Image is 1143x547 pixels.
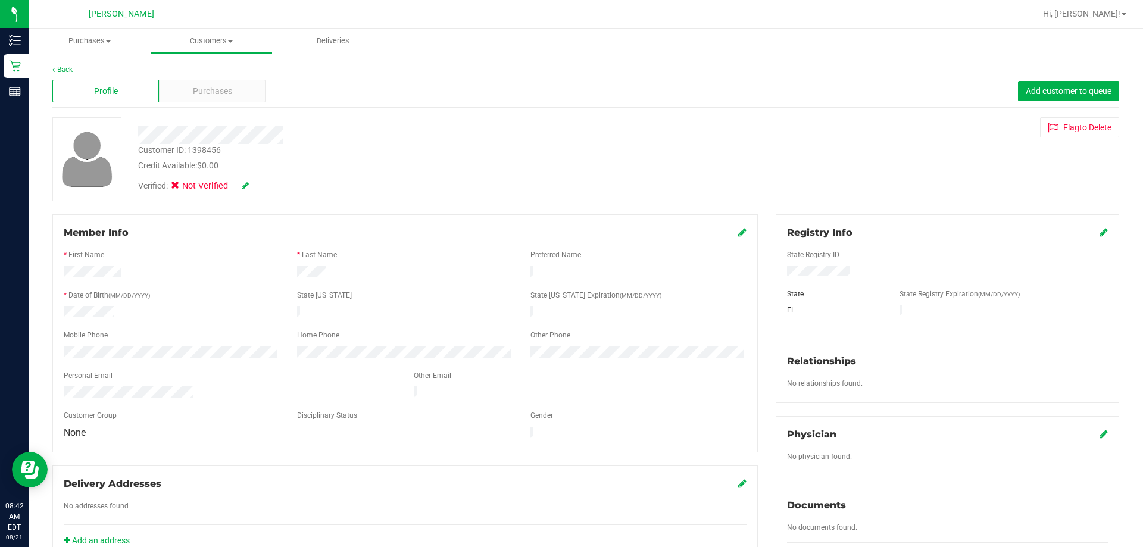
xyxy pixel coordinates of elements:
span: Delivery Addresses [64,478,161,489]
label: No addresses found [64,501,129,511]
label: No relationships found. [787,378,863,389]
div: Verified: [138,180,249,193]
label: Personal Email [64,370,113,381]
label: Mobile Phone [64,330,108,340]
label: Other Email [414,370,451,381]
div: FL [778,305,891,315]
button: Add customer to queue [1018,81,1119,101]
iframe: Resource center [12,452,48,487]
span: Profile [94,85,118,98]
a: Purchases [29,29,151,54]
span: Member Info [64,227,129,238]
span: No physician found. [787,452,852,461]
span: $0.00 [197,161,218,170]
span: Purchases [29,36,151,46]
a: Customers [151,29,273,54]
label: First Name [68,249,104,260]
span: No documents found. [787,523,857,532]
label: Disciplinary Status [297,410,357,421]
p: 08/21 [5,533,23,542]
a: Deliveries [273,29,395,54]
label: Preferred Name [530,249,581,260]
span: (MM/DD/YYYY) [108,292,150,299]
label: Customer Group [64,410,117,421]
label: State Registry Expiration [900,289,1020,299]
span: Purchases [193,85,232,98]
button: Flagto Delete [1040,117,1119,137]
label: Other Phone [530,330,570,340]
img: user-icon.png [56,129,118,190]
span: Customers [151,36,272,46]
span: Not Verified [182,180,230,193]
span: Deliveries [301,36,366,46]
span: Registry Info [787,227,852,238]
label: Last Name [302,249,337,260]
span: None [64,427,86,438]
label: State [US_STATE] [297,290,352,301]
a: Add an address [64,536,130,545]
p: 08:42 AM EDT [5,501,23,533]
span: [PERSON_NAME] [89,9,154,19]
div: Customer ID: 1398456 [138,144,221,157]
label: Gender [530,410,553,421]
span: Physician [787,429,836,440]
div: Credit Available: [138,160,663,172]
span: (MM/DD/YYYY) [620,292,661,299]
span: Hi, [PERSON_NAME]! [1043,9,1120,18]
a: Back [52,65,73,74]
span: Add customer to queue [1026,86,1111,96]
span: Relationships [787,355,856,367]
span: Documents [787,499,846,511]
label: State [US_STATE] Expiration [530,290,661,301]
label: Date of Birth [68,290,150,301]
inline-svg: Reports [9,86,21,98]
inline-svg: Retail [9,60,21,72]
span: (MM/DD/YYYY) [978,291,1020,298]
inline-svg: Inventory [9,35,21,46]
label: Home Phone [297,330,339,340]
div: State [778,289,891,299]
label: State Registry ID [787,249,839,260]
